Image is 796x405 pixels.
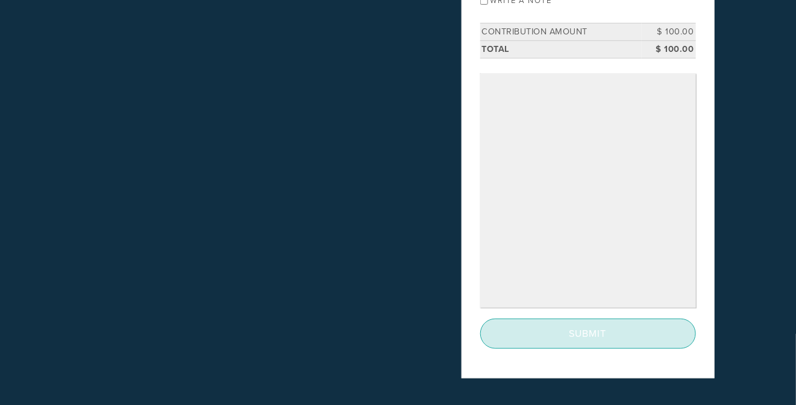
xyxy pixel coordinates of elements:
[642,24,696,41] td: $ 100.00
[480,24,642,41] td: Contribution Amount
[480,319,696,349] input: Submit
[642,40,696,58] td: $ 100.00
[480,40,642,58] td: Total
[483,76,694,305] iframe: Secure payment input frame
